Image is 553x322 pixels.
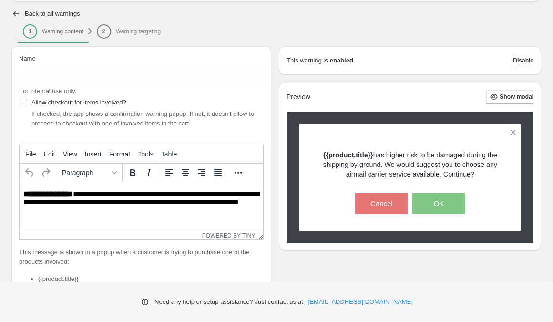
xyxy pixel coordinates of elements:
[62,169,109,177] span: Paragraph
[19,248,264,267] p: This message is shown in a popup when a customer is trying to purchase one of the products involved:
[31,99,126,106] span: Allow checkout for items involved?
[141,165,157,181] button: Italic
[44,150,55,158] span: Edit
[287,93,310,101] h2: Preview
[230,165,246,181] button: More...
[355,193,408,214] button: Cancel
[161,165,177,181] button: Align left
[25,150,36,158] span: File
[202,232,256,239] a: Powered by Tiny
[161,150,177,158] span: Table
[85,150,102,158] span: Insert
[38,165,54,181] button: Redo
[19,55,36,62] span: Name
[138,150,154,158] span: Tools
[255,231,263,239] div: Resize
[109,150,130,158] span: Format
[513,54,533,67] button: Disable
[287,56,328,65] p: This warning is
[194,165,210,181] button: Align right
[323,151,373,159] strong: {{product.title}}
[177,165,194,181] button: Align center
[63,150,77,158] span: View
[486,90,533,104] button: Show modal
[58,165,120,181] button: Formats
[124,165,141,181] button: Bold
[38,274,264,284] li: {{product.title}}
[20,182,263,231] iframe: Rich Text Area
[21,165,38,181] button: Undo
[316,150,505,179] p: has higher risk to be damaged during the shipping by ground. We would suggest you to choose any a...
[31,110,254,127] span: If checked, the app shows a confirmation warning popup. If not, it doesn't allow to proceed to ch...
[25,10,80,18] h2: Back to all warnings
[500,93,533,101] span: Show modal
[412,193,465,214] button: OK
[210,165,226,181] button: Justify
[513,57,533,64] span: Disable
[330,56,353,65] strong: enabled
[308,297,413,307] a: [EMAIL_ADDRESS][DOMAIN_NAME]
[19,87,76,94] span: For internal use only.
